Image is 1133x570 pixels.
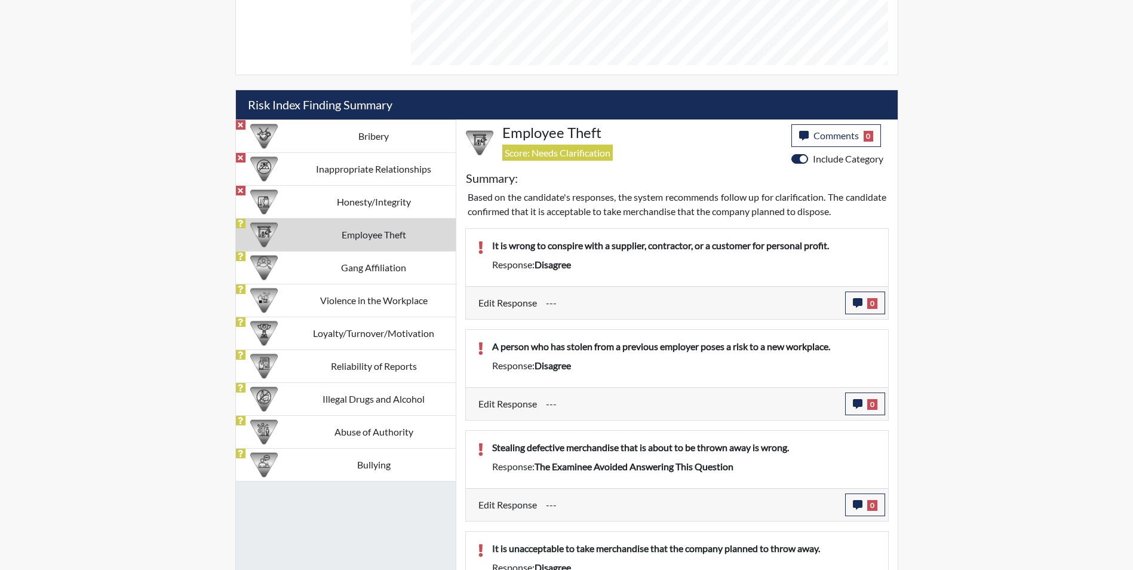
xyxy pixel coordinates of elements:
[466,129,493,157] img: CATEGORY%20ICON-07.58b65e52.png
[492,440,876,455] p: Stealing defective merchandise that is about to be thrown away is wrong.
[537,494,845,516] div: Update the test taker's response, the change might impact the score
[468,190,886,219] p: Based on the candidate's responses, the system recommends follow up for clarification. The candid...
[250,418,278,446] img: CATEGORY%20ICON-01.94e51fac.png
[250,221,278,249] img: CATEGORY%20ICON-07.58b65e52.png
[502,124,782,142] h4: Employee Theft
[535,259,571,270] span: disagree
[292,218,456,251] td: Employee Theft
[478,292,537,314] label: Edit Response
[492,339,876,354] p: A person who has stolen from a previous employer poses a risk to a new workplace.
[535,461,733,472] span: The examinee avoided answering this question
[292,185,456,218] td: Honesty/Integrity
[502,145,613,161] span: Score: Needs Clarification
[478,393,537,415] label: Edit Response
[250,320,278,347] img: CATEGORY%20ICON-17.40ef8247.png
[867,298,877,309] span: 0
[845,393,885,415] button: 0
[492,238,876,253] p: It is wrong to conspire with a supplier, contractor, or a customer for personal profit.
[292,317,456,350] td: Loyalty/Turnover/Motivation
[292,152,456,185] td: Inappropriate Relationships
[845,292,885,314] button: 0
[292,284,456,317] td: Violence in the Workplace
[813,130,859,141] span: Comments
[483,258,885,272] div: Response:
[867,399,877,410] span: 0
[292,382,456,415] td: Illegal Drugs and Alcohol
[250,122,278,150] img: CATEGORY%20ICON-03.c5611939.png
[292,350,456,382] td: Reliability of Reports
[537,292,845,314] div: Update the test taker's response, the change might impact the score
[483,358,885,373] div: Response:
[292,251,456,284] td: Gang Affiliation
[250,155,278,183] img: CATEGORY%20ICON-14.139f8ef7.png
[250,188,278,216] img: CATEGORY%20ICON-11.a5f294f4.png
[537,393,845,415] div: Update the test taker's response, the change might impact the score
[483,459,885,474] div: Response:
[236,90,898,119] h5: Risk Index Finding Summary
[250,353,278,380] img: CATEGORY%20ICON-20.4a32fe39.png
[813,152,883,166] label: Include Category
[535,360,571,371] span: disagree
[250,287,278,314] img: CATEGORY%20ICON-26.eccbb84f.png
[492,541,876,556] p: It is unacceptable to take merchandise that the company planned to throw away.
[791,124,882,147] button: Comments0
[250,451,278,479] img: CATEGORY%20ICON-04.6d01e8fa.png
[292,415,456,448] td: Abuse of Authority
[864,131,874,142] span: 0
[292,448,456,481] td: Bullying
[466,171,518,185] h5: Summary:
[867,500,877,511] span: 0
[845,494,885,516] button: 0
[478,494,537,516] label: Edit Response
[250,254,278,281] img: CATEGORY%20ICON-02.2c5dd649.png
[250,385,278,413] img: CATEGORY%20ICON-12.0f6f1024.png
[292,119,456,152] td: Bribery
